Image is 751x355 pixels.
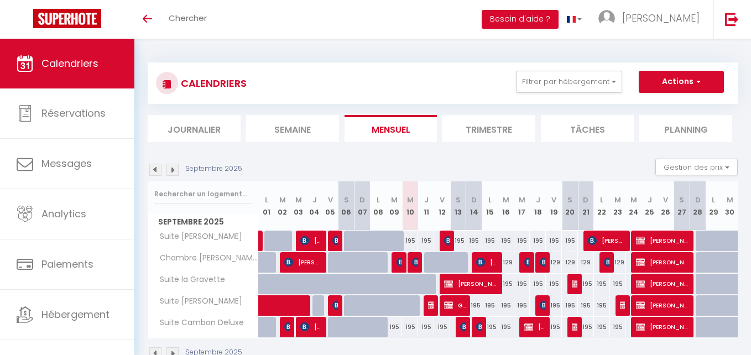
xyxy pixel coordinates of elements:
th: 22 [594,181,610,231]
span: Suite Cambon Deluxe [150,317,247,329]
span: [PERSON_NAME] [636,273,690,294]
th: 14 [466,181,482,231]
th: 24 [626,181,642,231]
th: 23 [610,181,626,231]
span: [PERSON_NAME] [540,252,545,273]
th: 12 [434,181,450,231]
abbr: L [488,195,492,205]
input: Rechercher un logement... [154,184,252,204]
abbr: S [456,195,461,205]
abbr: J [312,195,317,205]
span: [PERSON_NAME] [397,252,402,273]
span: [PERSON_NAME] [284,252,322,273]
span: Granero Fils [444,295,466,316]
th: 26 [658,181,674,231]
th: 17 [514,181,530,231]
span: Suite [PERSON_NAME] [150,295,245,307]
span: [PERSON_NAME] [588,230,625,251]
span: [PERSON_NAME] [524,316,546,337]
th: 08 [371,181,387,231]
button: Gestion des prix [655,159,738,175]
abbr: S [567,195,572,205]
div: 195 [418,231,434,251]
div: 195 [530,231,546,251]
span: [PERSON_NAME] [332,295,338,316]
span: Paiements [41,257,93,271]
div: 195 [402,317,418,337]
abbr: V [551,195,556,205]
a: Bilouwilou [PERSON_NAME] [259,231,264,252]
div: 195 [498,317,514,337]
span: [PERSON_NAME] [476,316,482,337]
div: 195 [546,295,562,316]
span: [PERSON_NAME] [524,252,530,273]
span: [PERSON_NAME] [476,252,498,273]
abbr: J [536,195,540,205]
abbr: L [265,195,268,205]
div: 195 [562,295,578,316]
div: 129 [578,252,594,273]
div: 195 [594,317,610,337]
img: ... [598,10,615,27]
div: 195 [482,231,498,251]
abbr: M [614,195,621,205]
abbr: L [600,195,603,205]
span: Calendriers [41,56,98,70]
th: 04 [306,181,322,231]
div: 195 [578,295,594,316]
div: 195 [514,295,530,316]
div: 195 [610,317,626,337]
span: [PERSON_NAME] [636,295,690,316]
span: [PERSON_NAME] [636,252,690,273]
div: 195 [594,295,610,316]
th: 30 [722,181,738,231]
abbr: M [630,195,637,205]
abbr: J [648,195,652,205]
span: [PERSON_NAME] [636,316,690,337]
abbr: V [440,195,445,205]
th: 05 [322,181,338,231]
div: 195 [402,231,418,251]
abbr: M [407,195,414,205]
div: 195 [498,274,514,294]
span: [PERSON_NAME] [300,230,322,251]
abbr: M [295,195,302,205]
span: Réservations [41,106,106,120]
div: 195 [578,317,594,337]
span: Septembre 2025 [148,214,258,230]
div: 195 [578,274,594,294]
th: 19 [546,181,562,231]
span: Suite la Gravette [150,274,228,286]
div: 195 [546,231,562,251]
div: 195 [466,231,482,251]
div: 195 [387,317,403,337]
li: Tâches [541,115,634,142]
div: 195 [610,274,626,294]
th: 28 [690,181,706,231]
span: [PERSON_NAME] [622,11,700,25]
div: 195 [546,317,562,337]
div: 129 [610,252,626,273]
th: 16 [498,181,514,231]
span: [PERSON_NAME] [604,252,609,273]
abbr: J [424,195,429,205]
div: 195 [594,274,610,294]
div: 195 [530,274,546,294]
li: Semaine [246,115,339,142]
div: 195 [482,317,498,337]
span: [PERSON_NAME] [460,316,466,337]
span: Le vélo voyager Bowning [572,316,577,337]
span: [PERSON_NAME] [428,295,434,316]
div: 129 [498,252,514,273]
span: [PERSON_NAME] [PERSON_NAME] [444,273,498,294]
span: Hébergement [41,307,109,321]
div: 195 [546,274,562,294]
span: Chambre [PERSON_NAME] [150,252,260,264]
li: Planning [639,115,732,142]
th: 27 [674,181,690,231]
th: 15 [482,181,498,231]
abbr: S [679,195,684,205]
div: 195 [418,317,434,337]
li: Journalier [148,115,241,142]
img: Super Booking [33,9,101,28]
